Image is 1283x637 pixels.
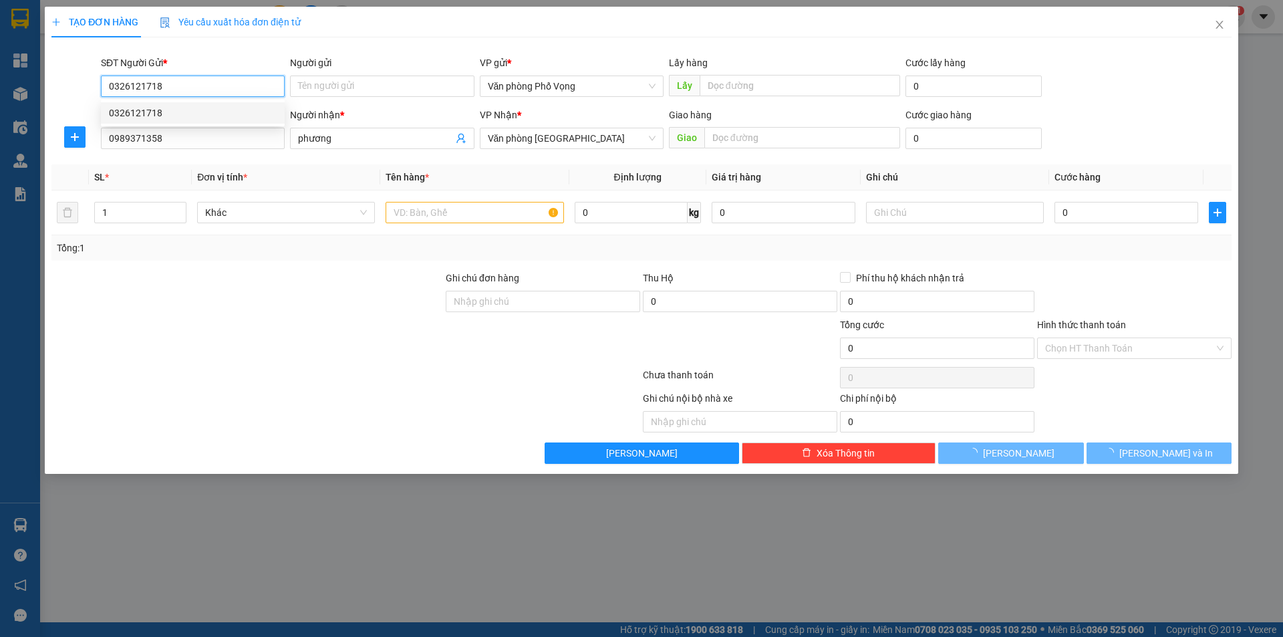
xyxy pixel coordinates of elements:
span: [PERSON_NAME] [606,446,678,461]
span: Văn phòng Phố Vọng [488,76,656,96]
span: Thu Hộ [643,273,674,283]
span: [PERSON_NAME] [983,446,1054,461]
span: Xóa Thông tin [817,446,875,461]
span: Tên hàng [386,172,429,182]
span: Lấy [669,75,700,96]
span: Phí thu hộ khách nhận trả [851,271,970,285]
div: VP gửi [480,55,664,70]
input: Cước giao hàng [905,128,1042,149]
img: icon [160,17,170,28]
span: Văn phòng Ninh Bình [488,128,656,148]
span: kg [688,202,701,223]
span: loading [1105,448,1119,457]
span: VP Nhận [480,110,517,120]
span: plus [51,17,61,27]
label: Cước giao hàng [905,110,972,120]
label: Hình thức thanh toán [1037,320,1126,330]
input: Ghi Chú [866,202,1044,223]
button: [PERSON_NAME] [545,442,739,464]
div: 0326121718 [109,106,277,120]
input: Cước lấy hàng [905,76,1042,97]
label: Ghi chú đơn hàng [446,273,519,283]
span: loading [968,448,983,457]
span: Định lượng [614,172,662,182]
input: Nhập ghi chú [643,411,837,432]
button: deleteXóa Thông tin [742,442,936,464]
span: delete [802,448,811,459]
span: Tổng cước [840,320,884,330]
input: VD: Bàn, Ghế [386,202,563,223]
div: 0326121718 [101,102,285,124]
button: [PERSON_NAME] và In [1087,442,1232,464]
span: user-add [456,133,466,144]
button: plus [1209,202,1226,223]
input: Ghi chú đơn hàng [446,291,640,312]
span: Giá trị hàng [712,172,761,182]
div: Tổng: 1 [57,241,495,255]
button: Close [1201,7,1238,44]
span: Cước hàng [1054,172,1101,182]
div: Chưa thanh toán [641,368,839,391]
span: Đơn vị tính [197,172,247,182]
span: close [1214,19,1225,30]
div: SĐT Người Gửi [101,55,285,70]
span: [PERSON_NAME] và In [1119,446,1213,461]
button: delete [57,202,78,223]
span: Giao hàng [669,110,712,120]
span: Lấy hàng [669,57,708,68]
span: SL [94,172,105,182]
th: Ghi chú [861,164,1049,190]
span: plus [1209,207,1226,218]
div: Ghi chú nội bộ nhà xe [643,391,837,411]
span: Khác [205,203,367,223]
span: Giao [669,127,704,148]
span: plus [65,132,85,142]
input: 0 [712,202,855,223]
input: Dọc đường [704,127,900,148]
div: Người nhận [290,108,474,122]
div: Người gửi [290,55,474,70]
button: plus [64,126,86,148]
div: Chi phí nội bộ [840,391,1034,411]
span: Yêu cầu xuất hóa đơn điện tử [160,17,301,27]
span: TẠO ĐƠN HÀNG [51,17,138,27]
label: Cước lấy hàng [905,57,966,68]
input: Dọc đường [700,75,900,96]
button: [PERSON_NAME] [938,442,1083,464]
